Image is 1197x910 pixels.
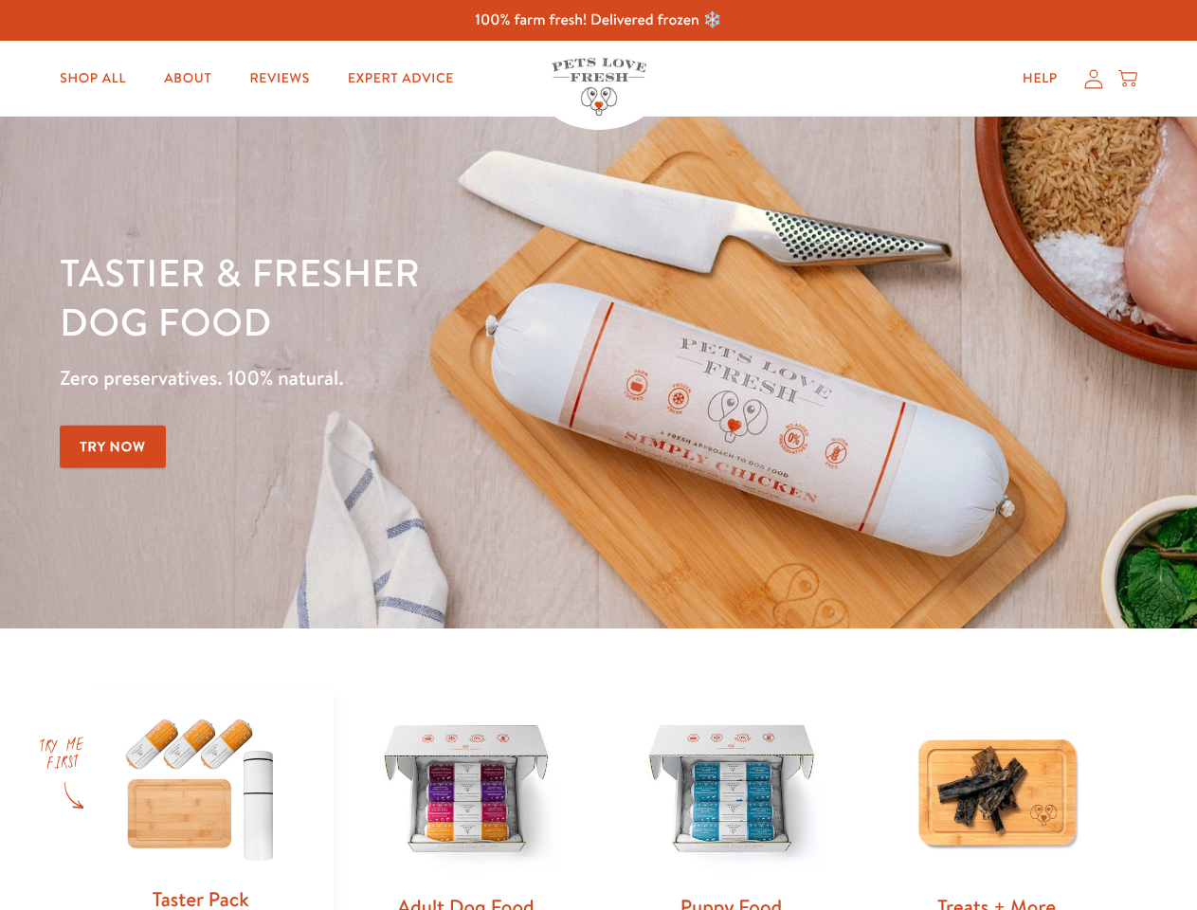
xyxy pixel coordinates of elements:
a: Help [1007,60,1073,98]
a: Expert Advice [333,60,469,98]
h1: Tastier & fresher dog food [60,247,778,346]
img: Pets Love Fresh [552,58,646,116]
a: Try Now [60,426,166,468]
p: Zero preservatives. 100% natural. [60,361,778,395]
a: Reviews [234,60,324,98]
a: Shop All [45,60,141,98]
a: About [149,60,227,98]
